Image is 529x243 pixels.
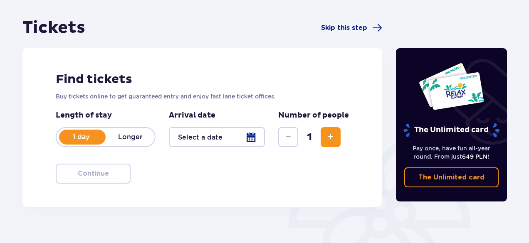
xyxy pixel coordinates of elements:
[56,71,349,87] h2: Find tickets
[300,131,319,143] span: 1
[56,92,349,101] p: Buy tickets online to get guaranteed entry and enjoy fast lane ticket offices.
[78,169,109,178] p: Continue
[57,133,106,142] p: 1 day
[278,110,349,120] p: Number of people
[404,167,499,187] a: The Unlimited card
[418,62,485,110] img: Two entry cards to Suntago with the word 'UNLIMITED RELAX', featuring a white background with tro...
[169,110,215,120] p: Arrival date
[22,17,85,38] h1: Tickets
[56,110,156,120] p: Length of stay
[278,127,298,147] button: Decrease
[321,23,367,32] span: Skip this step
[321,127,341,147] button: Increase
[404,144,499,161] p: Pay once, have fun all-year round. From just !
[321,23,382,33] a: Skip this step
[106,133,155,142] p: Longer
[403,123,500,137] p: The Unlimited card
[462,153,487,160] span: 649 PLN
[418,173,485,182] p: The Unlimited card
[56,164,131,184] button: Continue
